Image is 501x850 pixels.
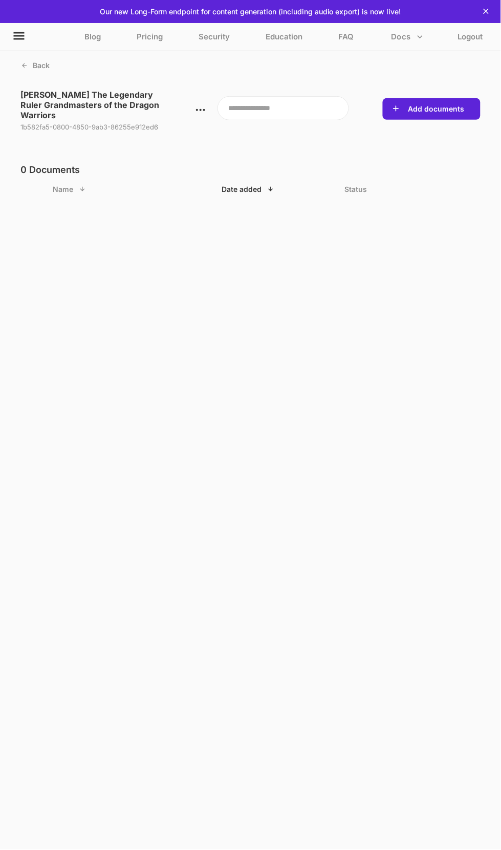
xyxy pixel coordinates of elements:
p: Blog [84,32,101,47]
p: Status [345,185,367,193]
p: 0 Documents [20,164,80,175]
p: Back [33,61,50,70]
p: Date added [222,185,262,193]
p: Security [199,32,230,47]
p: Logout [458,32,483,47]
p: [PERSON_NAME] The Legendary Ruler Grandmasters of the Dragon Warriors [20,90,173,120]
button: Add documents [405,104,468,114]
p: Name [53,185,73,193]
p: Education [266,32,302,47]
p: Pricing [137,32,163,47]
p: Our new Long-Form endpoint for content generation (including audio export) is now live! [100,7,401,16]
button: more [387,27,427,47]
p: FAQ [338,32,354,47]
p: 1b582fa5-0800-4850-9ab3-86255e912ed6 [20,123,173,131]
